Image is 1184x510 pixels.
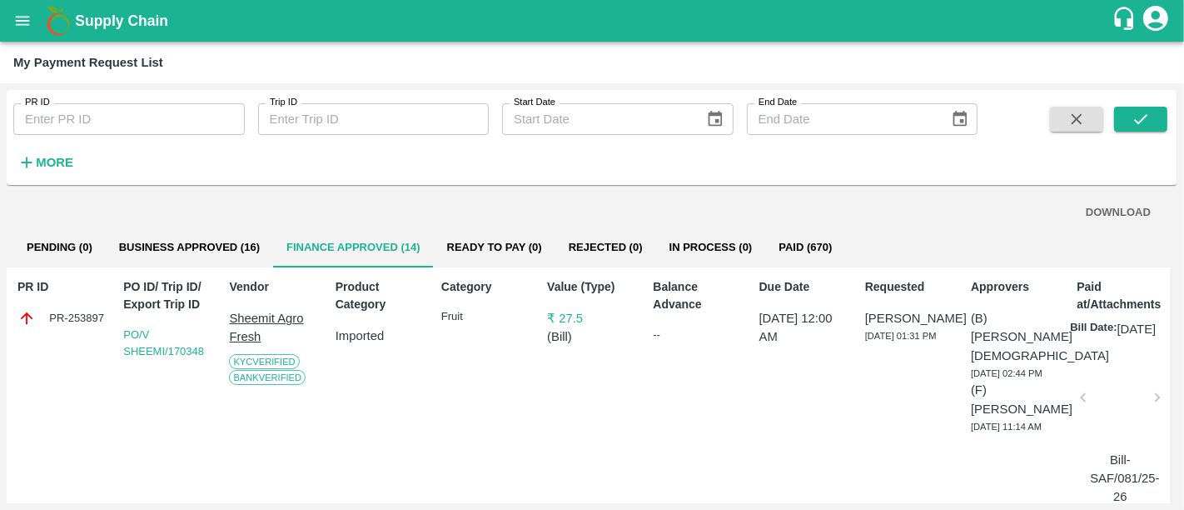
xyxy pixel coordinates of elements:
[865,309,955,327] p: [PERSON_NAME]
[759,278,849,296] p: Due Date
[971,422,1042,432] span: [DATE] 11:14 AM
[42,4,75,37] img: logo
[229,370,306,385] span: Bank Verified
[336,327,425,345] p: Imported
[441,278,531,296] p: Category
[653,278,743,313] p: Balance Advance
[765,227,845,267] button: Paid (670)
[123,278,213,313] p: PO ID/ Trip ID/ Export Trip ID
[759,309,849,347] p: [DATE] 12:00 AM
[75,12,168,29] b: Supply Chain
[971,278,1061,296] p: Approvers
[514,96,555,109] label: Start Date
[1090,451,1150,507] p: Bill-SAF/081/25-26
[699,103,731,135] button: Choose date
[270,96,297,109] label: Trip ID
[336,278,425,313] p: Product Category
[865,278,955,296] p: Requested
[434,227,555,267] button: Ready To Pay (0)
[229,354,299,369] span: KYC Verified
[971,309,1061,365] p: (B) [PERSON_NAME][DEMOGRAPHIC_DATA]
[547,278,637,296] p: Value (Type)
[547,327,637,346] p: ( Bill )
[13,227,106,267] button: Pending (0)
[75,9,1112,32] a: Supply Chain
[13,52,163,73] div: My Payment Request List
[865,331,937,341] span: [DATE] 01:31 PM
[36,156,73,169] strong: More
[653,327,743,343] div: --
[13,103,245,135] input: Enter PR ID
[273,227,434,267] button: Finance Approved (14)
[1077,278,1167,313] p: Paid at/Attachments
[17,278,107,296] p: PR ID
[1112,6,1141,36] div: customer-support
[547,309,637,327] p: ₹ 27.5
[1079,198,1157,227] button: DOWNLOAD
[555,227,656,267] button: Rejected (0)
[1141,3,1171,38] div: account of current user
[971,368,1042,378] span: [DATE] 02:44 PM
[747,103,938,135] input: End Date
[971,381,1061,418] p: (F) [PERSON_NAME]
[13,148,77,177] button: More
[229,278,319,296] p: Vendor
[441,309,531,325] p: Fruit
[25,96,50,109] label: PR ID
[656,227,766,267] button: In Process (0)
[502,103,693,135] input: Start Date
[123,328,204,357] a: PO/V SHEEMI/170348
[229,309,319,347] p: Sheemit Agro Fresh
[944,103,976,135] button: Choose date
[759,96,797,109] label: End Date
[1117,320,1157,338] p: [DATE]
[258,103,490,135] input: Enter Trip ID
[106,227,273,267] button: Business Approved (16)
[1070,320,1117,338] p: Bill Date:
[17,309,107,327] div: PR-253897
[3,2,42,40] button: open drawer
